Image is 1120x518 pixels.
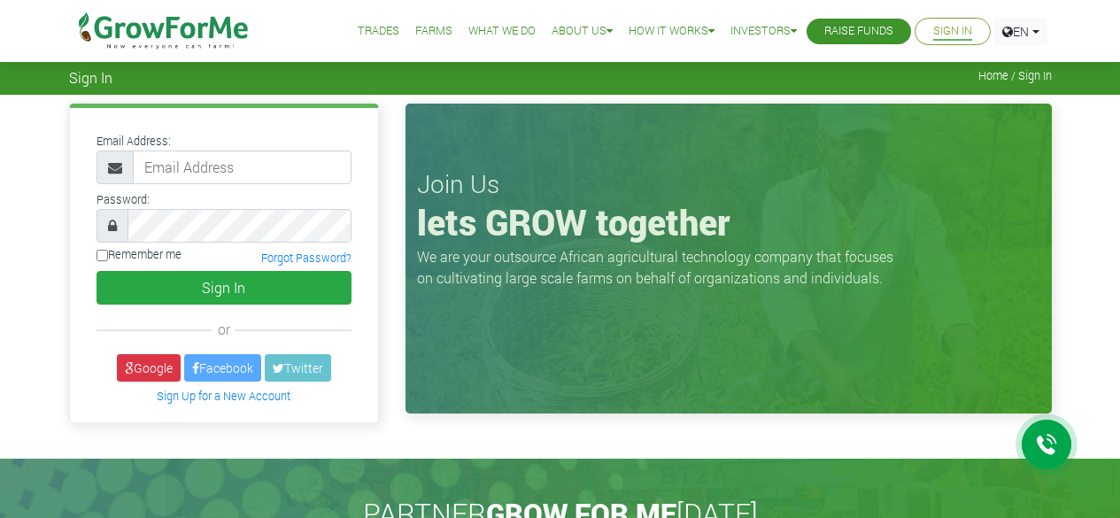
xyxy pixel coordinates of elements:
[933,22,972,41] a: Sign In
[69,69,112,86] span: Sign In
[824,22,893,41] a: Raise Funds
[97,133,171,150] label: Email Address:
[97,271,351,305] button: Sign In
[417,246,904,289] p: We are your outsource African agricultural technology company that focuses on cultivating large s...
[97,319,351,340] div: or
[117,354,181,382] a: Google
[417,169,1040,199] h3: Join Us
[97,191,150,208] label: Password:
[358,22,399,41] a: Trades
[157,389,290,403] a: Sign Up for a New Account
[978,69,1052,82] span: Home / Sign In
[552,22,613,41] a: About Us
[97,250,108,261] input: Remember me
[417,201,1040,244] h1: lets GROW together
[97,246,182,263] label: Remember me
[415,22,452,41] a: Farms
[133,151,351,184] input: Email Address
[468,22,536,41] a: What We Do
[994,18,1047,45] a: EN
[261,251,351,265] a: Forgot Password?
[730,22,797,41] a: Investors
[629,22,714,41] a: How it Works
